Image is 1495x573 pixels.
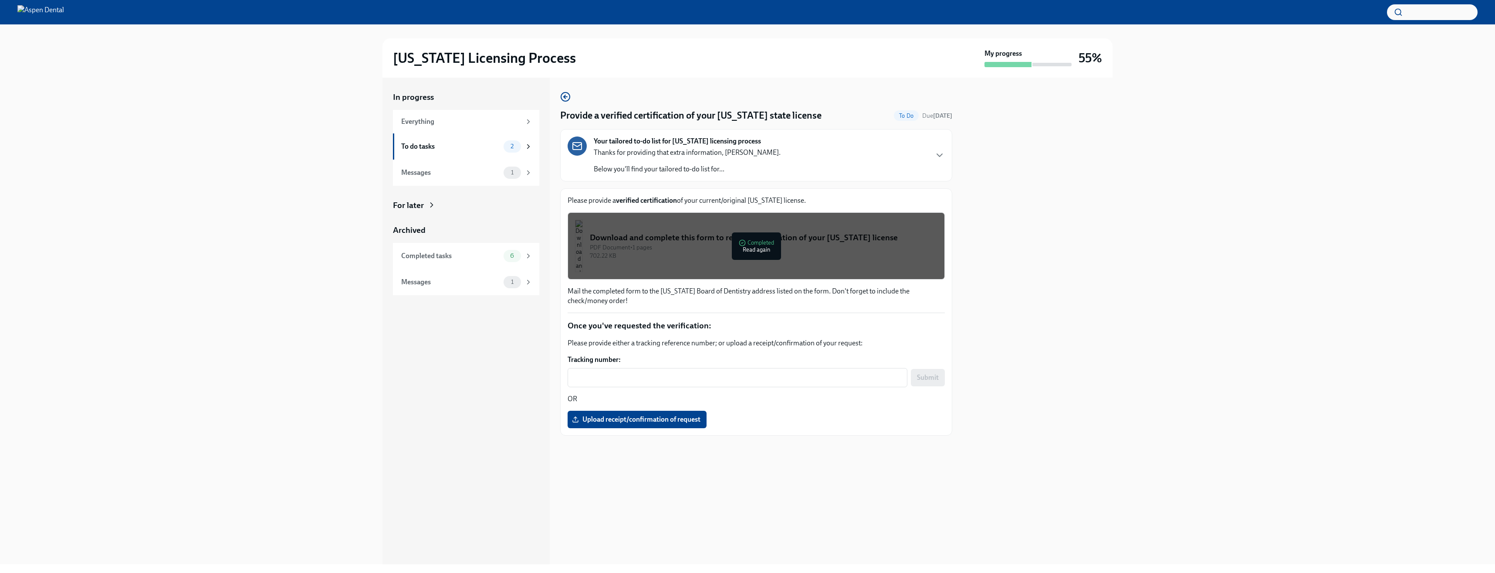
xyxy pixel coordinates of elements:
span: Upload receipt/confirmation of request [574,415,700,424]
p: Please provide a of your current/original [US_STATE] license. [568,196,945,205]
span: To Do [894,113,919,119]
div: 702.22 KB [590,252,937,260]
span: Due [922,112,952,119]
h4: Provide a verified certification of your [US_STATE] state license [560,109,822,122]
h2: [US_STATE] Licensing Process [393,49,576,67]
div: Download and complete this form to request verification of your [US_STATE] license [590,232,937,243]
span: 1 [506,169,519,176]
a: To do tasks2 [393,133,539,160]
span: 6 [505,252,519,259]
span: 1 [506,279,519,285]
strong: Your tailored to-do list for [US_STATE] licensing process [594,136,761,146]
div: Completed tasks [401,251,500,261]
strong: My progress [984,49,1022,58]
img: Aspen Dental [17,5,64,19]
label: Tracking number: [568,355,945,365]
p: Below you'll find your tailored to-do list for... [594,164,781,174]
a: Everything [393,110,539,133]
a: For later [393,200,539,211]
img: Download and complete this form to request verification of your Georgia license [575,220,583,272]
a: Completed tasks6 [393,243,539,269]
div: To do tasks [401,142,500,151]
button: Download and complete this form to request verification of your [US_STATE] licensePDF Document•1 ... [568,212,945,280]
p: Once you've requested the verification: [568,320,945,331]
div: Messages [401,168,500,177]
p: Mail the completed form to the [US_STATE] Board of Dentistry address listed on the form. Don't fo... [568,286,945,306]
strong: verified certification [616,196,677,205]
strong: [DATE] [933,112,952,119]
div: Everything [401,117,521,126]
a: Archived [393,225,539,236]
h3: 55% [1079,50,1102,66]
div: Messages [401,277,500,287]
div: For later [393,200,424,211]
span: September 5th, 2025 10:00 [922,112,952,120]
span: 2 [505,143,519,150]
label: Upload receipt/confirmation of request [568,411,707,428]
p: OR [568,394,945,404]
a: Messages1 [393,160,539,186]
a: In progress [393,92,539,103]
p: Please provide either a tracking reference number; or upload a receipt/confirmation of your request: [568,338,945,348]
a: Messages1 [393,269,539,295]
div: PDF Document • 1 pages [590,243,937,252]
p: Thanks for providing that extra information, [PERSON_NAME]. [594,148,781,157]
